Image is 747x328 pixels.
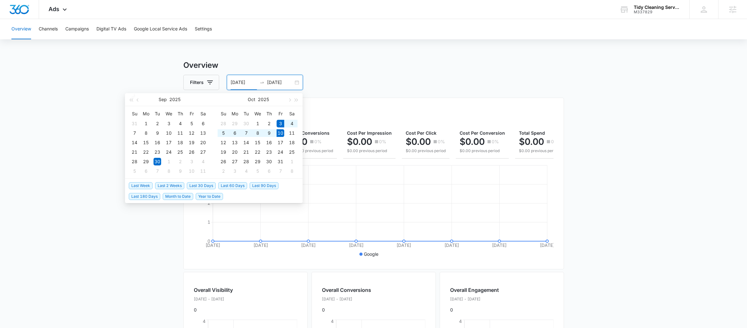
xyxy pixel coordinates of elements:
div: 3 [277,120,284,127]
div: 8 [142,129,150,137]
th: Fr [186,109,197,119]
div: 30 [154,158,161,165]
td: 2025-10-08 [252,128,263,138]
th: We [252,109,263,119]
td: 2025-10-25 [286,147,298,157]
div: 27 [231,158,239,165]
div: 18 [288,139,296,146]
div: 3 [231,167,239,175]
button: Channels [39,19,58,39]
div: 4 [176,120,184,127]
div: 26 [188,148,195,156]
div: 8 [288,167,296,175]
td: 2025-09-21 [129,147,140,157]
td: 2025-11-03 [229,166,240,176]
td: 2025-09-04 [174,119,186,128]
td: 2025-10-08 [163,166,174,176]
button: Sep [159,93,167,106]
tspan: 1 [207,219,210,225]
td: 2025-10-06 [229,128,240,138]
td: 2025-11-06 [263,166,275,176]
div: 13 [231,139,239,146]
td: 2025-09-14 [129,138,140,147]
h3: Overview [183,60,564,71]
div: 6 [265,167,273,175]
td: 2025-11-07 [275,166,286,176]
div: 7 [242,129,250,137]
div: 29 [231,120,239,127]
div: 30 [242,120,250,127]
div: 6 [142,167,150,175]
td: 2025-10-26 [218,157,229,166]
td: 2025-09-08 [140,128,152,138]
td: 2025-09-02 [152,119,163,128]
div: 20 [199,139,207,146]
p: 0% [314,139,322,144]
th: Sa [197,109,209,119]
div: 6 [199,120,207,127]
td: 2025-09-25 [174,147,186,157]
td: 2025-09-12 [186,128,197,138]
tspan: 0 [207,238,210,244]
tspan: [DATE] [253,242,268,248]
tspan: [DATE] [396,242,411,248]
span: to [259,80,265,85]
span: Last 180 Days [129,193,160,200]
p: $0.00 [406,137,431,147]
span: Conversions [302,130,330,136]
div: 0 [450,286,499,313]
td: 2025-10-05 [218,128,229,138]
td: 2025-11-02 [218,166,229,176]
tspan: 4 [459,318,462,324]
h2: Overall Engagement [450,286,499,294]
div: 31 [131,120,138,127]
td: 2025-10-01 [252,119,263,128]
tspan: [DATE] [349,242,363,248]
div: 23 [265,148,273,156]
div: 22 [142,148,150,156]
div: 8 [254,129,261,137]
div: 24 [277,148,284,156]
h2: Overall Conversions [322,286,371,294]
button: Settings [195,19,212,39]
div: 7 [277,167,284,175]
div: 21 [131,148,138,156]
td: 2025-10-12 [218,138,229,147]
th: Su [129,109,140,119]
td: 2025-10-27 [229,157,240,166]
div: 28 [242,158,250,165]
tspan: 4 [331,318,334,324]
div: 4 [199,158,207,165]
button: Campaigns [65,19,89,39]
div: 1 [254,120,261,127]
span: Ads [49,6,59,12]
td: 2025-09-20 [197,138,209,147]
td: 2025-09-30 [152,157,163,166]
td: 2025-09-22 [140,147,152,157]
div: 31 [277,158,284,165]
td: 2025-10-03 [275,119,286,128]
div: account id [634,10,680,14]
div: 2 [154,120,161,127]
th: Th [263,109,275,119]
td: 2025-09-23 [152,147,163,157]
div: 21 [242,148,250,156]
div: 26 [220,158,227,165]
div: 17 [277,139,284,146]
div: 14 [242,139,250,146]
td: 2025-10-07 [152,166,163,176]
td: 2025-09-15 [140,138,152,147]
span: Year to Date [196,193,223,200]
td: 2025-10-17 [275,138,286,147]
th: Th [174,109,186,119]
button: Overview [11,19,31,39]
tspan: [DATE] [492,242,507,248]
div: 24 [165,148,173,156]
p: 0 [302,137,307,147]
span: Month to Date [163,193,193,200]
span: Cost Per Click [406,130,436,136]
td: 2025-09-17 [163,138,174,147]
td: 2025-10-22 [252,147,263,157]
span: Cost Per Conversion [460,130,505,136]
td: 2025-10-23 [263,147,275,157]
